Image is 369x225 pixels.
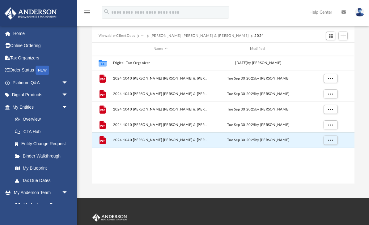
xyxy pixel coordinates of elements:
[113,138,208,142] span: 2024 1040 [PERSON_NAME] [PERSON_NAME] & [PERSON_NAME] - Review Copy.pdf
[4,89,77,101] a: Digital Productsarrow_drop_down
[211,107,306,112] div: Tue Sep 30 2025 by [PERSON_NAME]
[211,91,306,97] div: Tue Sep 30 2025 by [PERSON_NAME]
[113,92,208,96] span: 2024 1040 [PERSON_NAME] [PERSON_NAME] & [PERSON_NAME] - e-file authorization - please sign.pdf
[36,66,49,75] div: NEW
[99,33,135,39] button: Viewable-ClientDocs
[324,105,338,114] button: More options
[9,174,77,187] a: Tax Due Dates
[113,61,208,65] button: Digital Tax Organizer
[211,122,306,128] div: Tue Sep 30 2025 by [PERSON_NAME]
[211,138,306,143] div: Tue Sep 30 2025 by [PERSON_NAME]
[324,120,338,130] button: More options
[254,33,264,39] button: 2024
[4,40,77,52] a: Online Ordering
[113,123,208,127] span: 2024 1040 [PERSON_NAME] [PERSON_NAME] & [PERSON_NAME] - Form 1040-V Payment Voucher.pdf
[324,89,338,99] button: More options
[62,76,74,89] span: arrow_drop_down
[103,8,110,15] i: search
[9,150,77,162] a: Binder Walkthrough
[9,199,71,211] a: My Anderson Team
[4,76,77,89] a: Platinum Q&Aarrow_drop_down
[62,101,74,114] span: arrow_drop_down
[211,46,306,52] div: Modified
[91,214,128,222] img: Anderson Advisors Platinum Portal
[92,55,354,184] div: grid
[4,64,77,77] a: Order StatusNEW
[3,7,59,19] img: Anderson Advisors Platinum Portal
[4,27,77,40] a: Home
[211,60,306,66] div: [DATE] by [PERSON_NAME]
[113,76,208,80] span: 2024 1040 [PERSON_NAME] [PERSON_NAME] & [PERSON_NAME] - Filing Instructions.pdf
[324,136,338,145] button: More options
[4,101,77,113] a: My Entitiesarrow_drop_down
[9,138,77,150] a: Entity Change Request
[113,46,208,52] div: Name
[113,107,208,111] span: 2024 1040 [PERSON_NAME] [PERSON_NAME] & [PERSON_NAME] - Form 1040-ES Payment Voucher.pdf
[95,46,110,52] div: id
[9,125,77,138] a: CTA Hub
[308,46,352,52] div: id
[355,8,364,17] img: User Pic
[4,52,77,64] a: Tax Organizers
[83,9,91,16] i: menu
[62,89,74,102] span: arrow_drop_down
[326,32,335,40] button: Switch to Grid View
[62,187,74,199] span: arrow_drop_down
[83,12,91,16] a: menu
[338,32,348,40] button: Add
[4,187,74,199] a: My Anderson Teamarrow_drop_down
[9,113,77,126] a: Overview
[9,162,74,175] a: My Blueprint
[141,33,145,39] button: ···
[324,74,338,83] button: More options
[151,33,249,39] button: [PERSON_NAME] [PERSON_NAME] & [PERSON_NAME]
[211,76,306,81] div: Tue Sep 30 2025 by [PERSON_NAME]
